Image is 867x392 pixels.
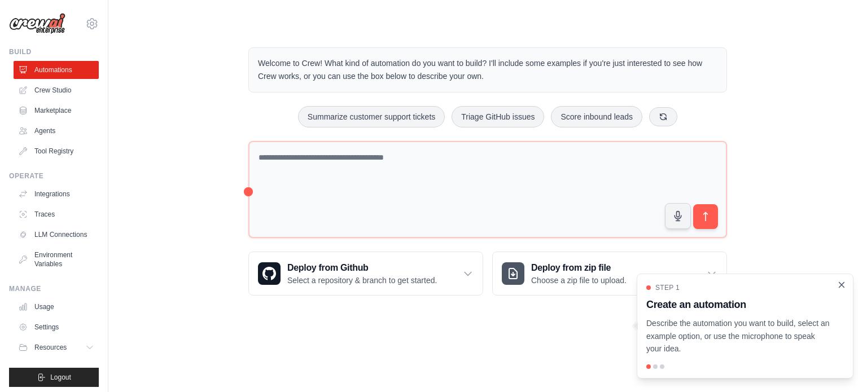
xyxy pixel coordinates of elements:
span: Resources [34,343,67,352]
div: Manage [9,284,99,293]
p: Choose a zip file to upload. [531,275,627,286]
h3: Deploy from Github [287,261,437,275]
button: Score inbound leads [551,106,642,127]
button: Logout [9,368,99,387]
button: Summarize customer support tickets [298,106,445,127]
h3: Deploy from zip file [531,261,627,275]
a: Integrations [14,185,99,203]
div: Operate [9,171,99,180]
a: Traces [14,205,99,223]
span: Step 1 [655,283,680,292]
p: Welcome to Crew! What kind of automation do you want to build? I'll include some examples if you'... [258,57,717,83]
span: Logout [50,373,71,382]
p: Select a repository & branch to get started. [287,275,437,286]
button: Close walkthrough [837,280,846,289]
button: Triage GitHub issues [452,106,544,127]
div: Build [9,47,99,56]
a: Settings [14,318,99,336]
a: Usage [14,298,99,316]
a: Agents [14,122,99,140]
a: Crew Studio [14,81,99,99]
h3: Create an automation [646,297,830,312]
iframe: Chat Widget [811,338,867,392]
button: Resources [14,338,99,356]
a: Marketplace [14,102,99,120]
img: Logo [9,13,65,34]
p: Describe the automation you want to build, select an example option, or use the microphone to spe... [646,317,830,355]
a: Tool Registry [14,142,99,160]
a: Automations [14,61,99,79]
a: Environment Variables [14,246,99,273]
a: LLM Connections [14,226,99,244]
